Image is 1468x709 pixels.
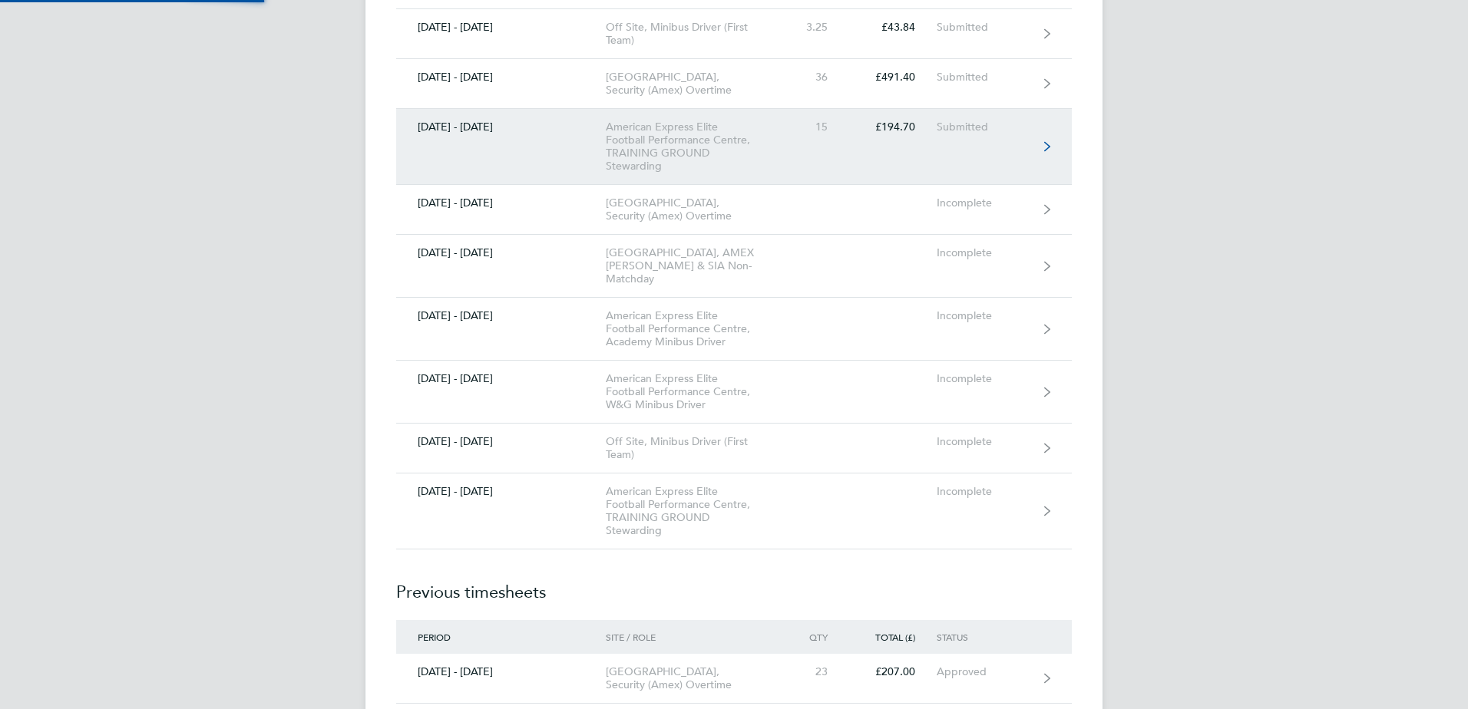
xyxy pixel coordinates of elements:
[396,120,606,134] div: [DATE] - [DATE]
[606,372,782,411] div: American Express Elite Football Performance Centre, W&G Minibus Driver
[782,21,849,34] div: 3.25
[606,665,782,691] div: [GEOGRAPHIC_DATA], Security (Amex) Overtime
[937,196,1031,209] div: Incomplete
[396,549,1072,620] h2: Previous timesheets
[396,9,1072,59] a: [DATE] - [DATE]Off Site, Minibus Driver (First Team)3.25£43.84Submitted
[396,424,1072,473] a: [DATE] - [DATE]Off Site, Minibus Driver (First Team)Incomplete
[606,196,782,223] div: [GEOGRAPHIC_DATA], Security (Amex) Overtime
[606,21,782,47] div: Off Site, Minibus Driver (First Team)
[849,71,937,84] div: £491.40
[937,435,1031,448] div: Incomplete
[606,485,782,537] div: American Express Elite Football Performance Centre, TRAINING GROUND Stewarding
[396,59,1072,109] a: [DATE] - [DATE][GEOGRAPHIC_DATA], Security (Amex) Overtime36£491.40Submitted
[782,120,849,134] div: 15
[937,665,1031,678] div: Approved
[396,361,1072,424] a: [DATE] - [DATE]American Express Elite Football Performance Centre, W&G Minibus DriverIncomplete
[396,21,606,34] div: [DATE] - [DATE]
[937,71,1031,84] div: Submitted
[396,109,1072,185] a: [DATE] - [DATE]American Express Elite Football Performance Centre, TRAINING GROUND Stewarding15£1...
[396,309,606,322] div: [DATE] - [DATE]
[396,372,606,385] div: [DATE] - [DATE]
[849,21,937,34] div: £43.84
[606,435,782,461] div: Off Site, Minibus Driver (First Team)
[396,665,606,678] div: [DATE] - [DATE]
[849,120,937,134] div: £194.70
[782,665,849,678] div: 23
[396,246,606,259] div: [DATE] - [DATE]
[606,632,782,642] div: Site / Role
[782,632,849,642] div: Qty
[937,246,1031,259] div: Incomplete
[396,235,1072,298] a: [DATE] - [DATE][GEOGRAPHIC_DATA], AMEX [PERSON_NAME] & SIA Non-MatchdayIncomplete
[849,665,937,678] div: £207.00
[396,473,1072,549] a: [DATE] - [DATE]American Express Elite Football Performance Centre, TRAINING GROUND StewardingInco...
[396,185,1072,235] a: [DATE] - [DATE][GEOGRAPHIC_DATA], Security (Amex) OvertimeIncomplete
[937,485,1031,498] div: Incomplete
[937,632,1031,642] div: Status
[606,120,782,173] div: American Express Elite Football Performance Centre, TRAINING GROUND Stewarding
[937,309,1031,322] div: Incomplete
[849,632,937,642] div: Total (£)
[937,21,1031,34] div: Submitted
[606,246,782,285] div: [GEOGRAPHIC_DATA], AMEX [PERSON_NAME] & SIA Non-Matchday
[606,71,782,97] div: [GEOGRAPHIC_DATA], Security (Amex) Overtime
[396,485,606,498] div: [DATE] - [DATE]
[937,372,1031,385] div: Incomplete
[396,654,1072,704] a: [DATE] - [DATE][GEOGRAPHIC_DATA], Security (Amex) Overtime23£207.00Approved
[937,120,1031,134] div: Submitted
[418,631,451,643] span: Period
[606,309,782,348] div: American Express Elite Football Performance Centre, Academy Minibus Driver
[396,71,606,84] div: [DATE] - [DATE]
[396,298,1072,361] a: [DATE] - [DATE]American Express Elite Football Performance Centre, Academy Minibus DriverIncomplete
[396,196,606,209] div: [DATE] - [DATE]
[396,435,606,448] div: [DATE] - [DATE]
[782,71,849,84] div: 36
